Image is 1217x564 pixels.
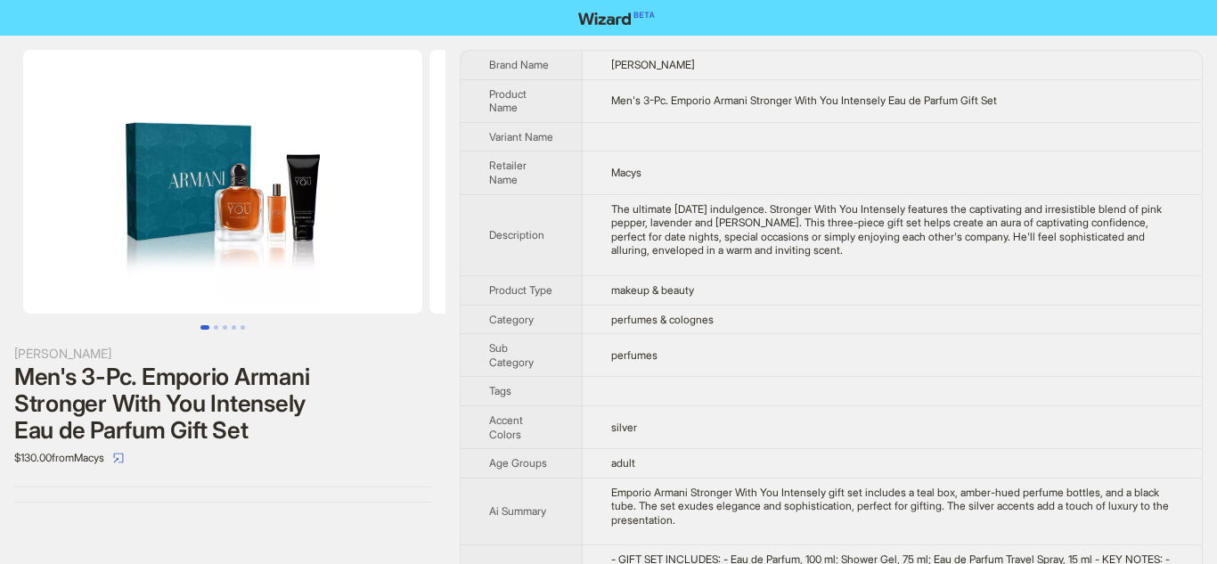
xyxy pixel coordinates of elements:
[23,50,422,314] img: Men's 3-Pc. Emporio Armani Stronger With You Intensely Eau de Parfum Gift Set image 1
[611,456,635,470] span: adult
[489,283,552,297] span: Product Type
[232,325,236,330] button: Go to slide 4
[611,313,714,326] span: perfumes & colognes
[489,228,544,241] span: Description
[489,384,511,397] span: Tags
[223,325,227,330] button: Go to slide 3
[611,348,658,362] span: perfumes
[611,166,641,179] span: Macys
[611,283,694,297] span: makeup & beauty
[489,58,549,71] span: Brand Name
[489,87,527,115] span: Product Name
[489,456,547,470] span: Age Groups
[214,325,218,330] button: Go to slide 2
[200,325,209,330] button: Go to slide 1
[489,341,534,369] span: Sub Category
[611,421,637,434] span: silver
[489,313,534,326] span: Category
[429,50,829,314] img: Men's 3-Pc. Emporio Armani Stronger With You Intensely Eau de Parfum Gift Set image 2
[489,504,546,518] span: Ai Summary
[14,364,431,444] div: Men's 3-Pc. Emporio Armani Stronger With You Intensely Eau de Parfum Gift Set
[611,202,1173,257] div: The ultimate Father's Day indulgence. Stronger With You Intensely features the captivating and ir...
[611,94,997,107] span: Men's 3-Pc. Emporio Armani Stronger With You Intensely Eau de Parfum Gift Set
[113,453,124,463] span: select
[14,344,431,364] div: [PERSON_NAME]
[14,444,431,472] div: $130.00 from Macys
[241,325,245,330] button: Go to slide 5
[611,58,695,71] span: [PERSON_NAME]
[611,486,1173,527] div: Emporio Armani Stronger With You Intensely gift set includes a teal box, amber-hued perfume bottl...
[489,159,527,186] span: Retailer Name
[489,130,553,143] span: Variant Name
[489,413,523,441] span: Accent Colors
